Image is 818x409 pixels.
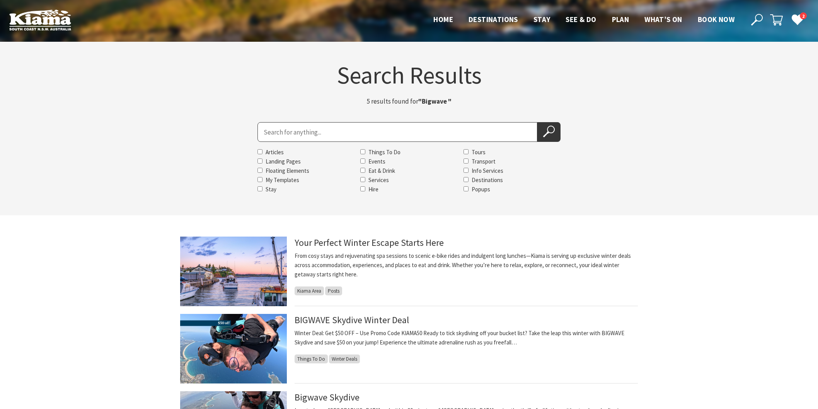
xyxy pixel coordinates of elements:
input: Search for: [257,122,537,142]
label: Eat & Drink [368,167,395,174]
label: Tours [472,148,486,156]
p: From cosy stays and rejuvenating spa sessions to scenic e-bike rides and indulgent long lunches—K... [295,251,638,279]
span: Stay [533,15,550,24]
label: Destinations [472,176,503,184]
label: Things To Do [368,148,400,156]
a: BIGWAVE Skydive Winter Deal [295,314,409,326]
span: What’s On [644,15,682,24]
label: Landing Pages [266,158,301,165]
label: Transport [472,158,496,165]
h1: Search Results [180,63,638,87]
span: Winter Deals [329,354,360,363]
span: Things To Do [295,354,328,363]
label: My Templates [266,176,299,184]
img: Kiama Logo [9,9,71,31]
p: 5 results found for [312,96,506,107]
span: Book now [698,15,734,24]
span: Posts [325,286,342,295]
strong: "Bigwave " [418,97,452,106]
span: Plan [612,15,629,24]
span: Home [433,15,453,24]
p: Winter Deal: Get $50 OFF – Use Promo Code KIAMA50 Ready to tick skydiving off your bucket list? T... [295,329,638,347]
a: 2 [791,14,803,25]
span: Destinations [469,15,518,24]
nav: Main Menu [426,14,742,26]
label: Info Services [472,167,503,174]
label: Services [368,176,389,184]
label: Events [368,158,385,165]
label: Hire [368,186,378,193]
span: Kiama Area [295,286,324,295]
label: Popups [472,186,490,193]
span: See & Do [566,15,596,24]
label: Floating Elements [266,167,309,174]
span: 2 [800,12,807,20]
label: Stay [266,186,276,193]
label: Articles [266,148,284,156]
a: Your Perfect Winter Escape Starts Here [295,237,444,249]
a: Bigwave Skydive [295,391,360,403]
